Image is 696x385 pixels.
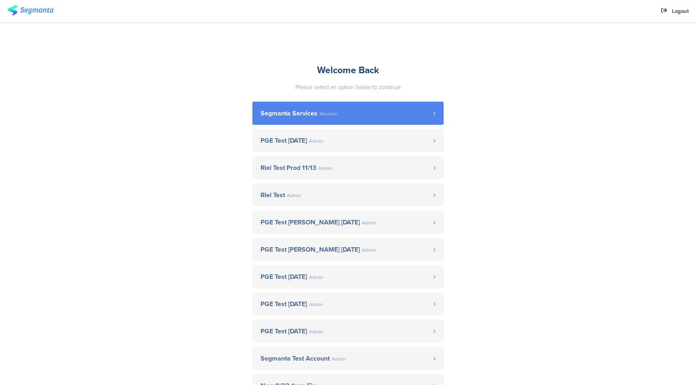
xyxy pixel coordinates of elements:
[252,347,444,370] a: Segmanta Test Account Admin
[362,220,376,225] span: Admin
[260,165,316,171] span: Riel Test Prod 11/13
[260,274,307,280] span: PGE Test [DATE]
[252,129,444,152] a: PGE Test [DATE] Admin
[252,265,444,288] a: PGE Test [DATE] Admin
[252,292,444,315] a: PGE Test [DATE] Admin
[332,357,346,361] span: Admin
[309,302,323,307] span: Admin
[260,219,360,226] span: PGE Test [PERSON_NAME] [DATE]
[362,248,376,252] span: Admin
[252,102,444,125] a: Segmanta Services Member
[320,111,338,116] span: Member
[287,193,301,198] span: Admin
[260,192,285,198] span: Riel Test
[252,211,444,234] a: PGE Test [PERSON_NAME] [DATE] Admin
[252,156,444,179] a: Riel Test Prod 11/13 Admin
[7,5,53,15] img: segmanta logo
[260,110,317,117] span: Segmanta Services
[318,166,333,171] span: Admin
[260,301,307,307] span: PGE Test [DATE]
[309,275,323,280] span: Admin
[252,63,444,77] div: Welcome Back
[252,183,444,207] a: Riel Test Admin
[252,83,444,91] div: Please select an option below to continue
[252,320,444,343] a: PGE Test [DATE] Admin
[672,7,689,15] span: Logout
[260,137,307,144] span: PGE Test [DATE]
[260,355,330,362] span: Segmanta Test Account
[309,139,323,144] span: Admin
[260,246,360,253] span: PGE Test [PERSON_NAME] [DATE]
[252,238,444,261] a: PGE Test [PERSON_NAME] [DATE] Admin
[309,329,323,334] span: Admin
[260,328,307,335] span: PGE Test [DATE]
